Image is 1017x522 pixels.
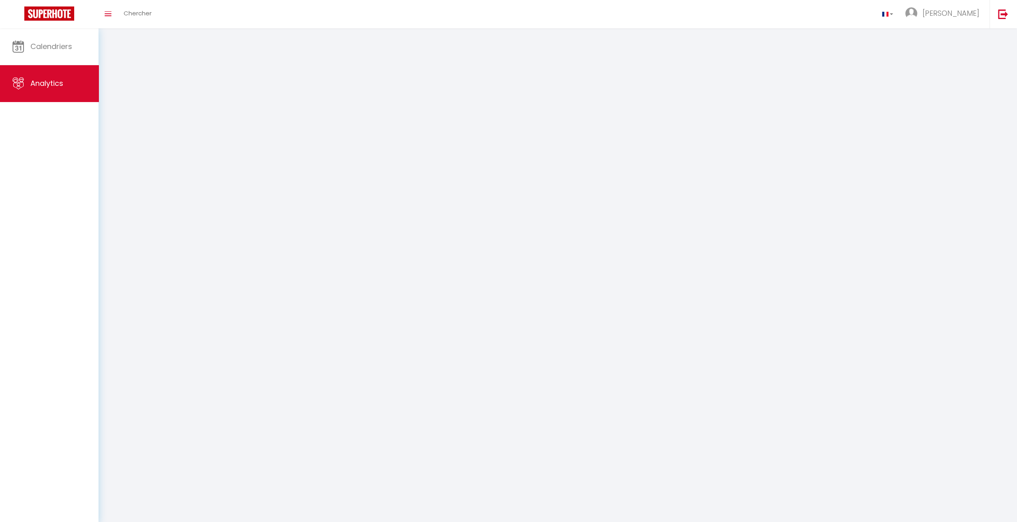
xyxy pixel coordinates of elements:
span: Calendriers [30,41,72,51]
img: ... [905,7,917,19]
button: Ouvrir le widget de chat LiveChat [6,3,31,28]
span: [PERSON_NAME] [923,8,979,18]
img: Super Booking [24,6,74,21]
img: logout [998,9,1008,19]
span: Chercher [124,9,152,17]
span: Analytics [30,78,63,88]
